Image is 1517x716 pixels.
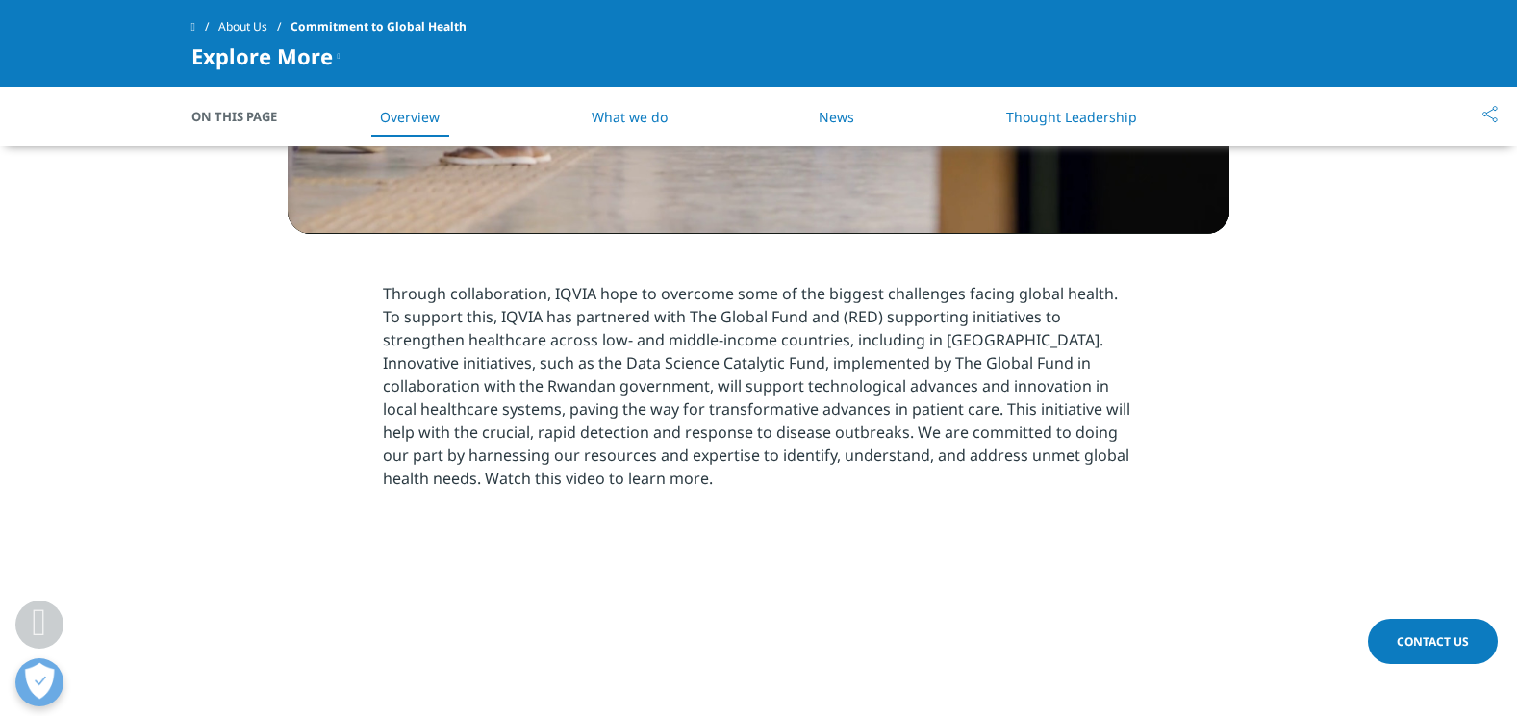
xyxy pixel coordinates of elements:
span: Contact Us [1397,633,1469,650]
a: Contact Us [1368,619,1498,664]
a: Overview [380,108,440,126]
span: Commitment to Global Health [291,10,467,44]
a: About Us [218,10,291,44]
span: Explore More [191,44,333,67]
p: Through collaboration, IQVIA hope to overcome some of the biggest challenges facing global health... [383,282,1134,501]
a: What we do [592,108,668,126]
a: Thought Leadership [1006,108,1137,126]
button: Open Preferences [15,658,63,706]
a: News [819,108,854,126]
span: On This Page [191,107,297,126]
